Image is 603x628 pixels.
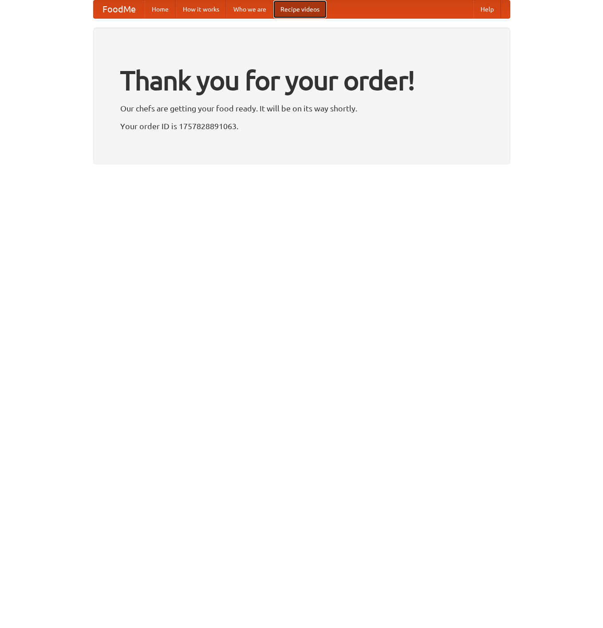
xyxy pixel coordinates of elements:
[145,0,176,18] a: Home
[94,0,145,18] a: FoodMe
[273,0,327,18] a: Recipe videos
[226,0,273,18] a: Who we are
[176,0,226,18] a: How it works
[120,59,483,102] h1: Thank you for your order!
[473,0,501,18] a: Help
[120,119,483,133] p: Your order ID is 1757828891063.
[120,102,483,115] p: Our chefs are getting your food ready. It will be on its way shortly.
